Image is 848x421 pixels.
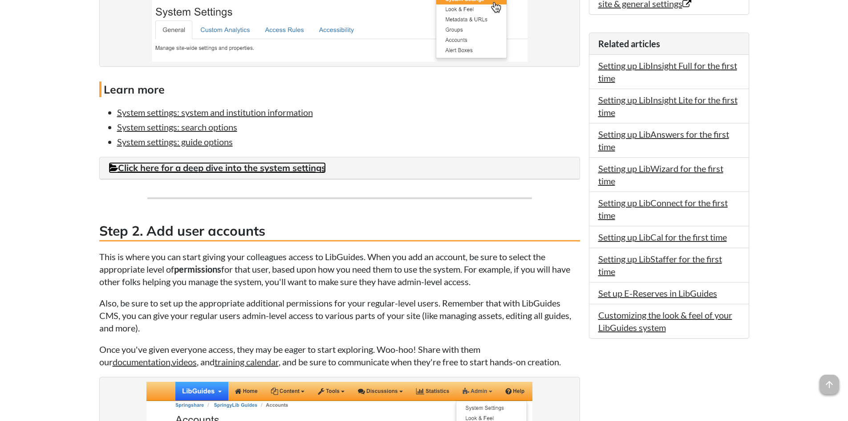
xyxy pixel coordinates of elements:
a: training calendar [215,356,279,367]
a: Setting up LibInsight Lite for the first time [598,94,738,118]
a: System settings: guide options [117,136,233,147]
a: System settings: system and institution information [117,107,313,118]
a: Setting up LibStaffer for the first time [598,253,722,277]
a: Setting up LibWizard for the first time [598,163,723,186]
span: Related articles [598,38,660,49]
span: arrow_upward [820,375,839,394]
a: Setting up LibAnswers for the first time [598,129,729,152]
a: Setting up LibConnect for the first time [598,197,728,221]
a: Set up E-Reserves in LibGuides [598,288,717,298]
a: Setting up LibCal for the first time [598,232,727,242]
a: documentation [113,356,170,367]
strong: permissions [174,264,221,274]
p: Also, be sure to set up the appropriate additional permissions for your regular-level users. Reme... [99,297,580,334]
p: This is where you can start giving your colleagues access to LibGuides. When you add an account, ... [99,250,580,288]
h3: Step 2. Add user accounts [99,221,580,241]
a: Customizing the look & feel of your LibGuides system [598,310,732,333]
a: Click here for a deep dive into the system settings [109,162,326,173]
a: arrow_upward [820,376,839,386]
a: videos [172,356,197,367]
h4: Learn more [99,82,580,97]
p: Once you've given everyone access, they may be eager to start exploring. Woo-hoo! Share with them... [99,343,580,368]
a: Setting up LibInsight Full for the first time [598,60,737,83]
a: System settings: search options [117,122,237,132]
